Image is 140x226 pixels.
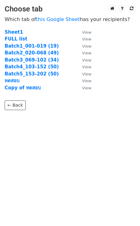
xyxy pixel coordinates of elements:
small: View [82,72,91,76]
a: Batch2_020-068 (49) [5,50,59,56]
small: View [82,44,91,49]
a: View [76,29,91,35]
a: FULL list [5,36,27,42]
a: View [76,78,91,83]
a: View [76,43,91,49]
small: View [82,65,91,69]
h3: Choose tab [5,5,135,14]
a: Batch4_103-152 (50) [5,64,59,70]
a: Batch5_153-202 (50) [5,71,59,77]
a: Batch3_069-102 (34) [5,57,59,63]
a: ทดสอบ [5,78,20,83]
small: View [82,79,91,83]
small: View [82,51,91,55]
a: View [76,64,91,70]
a: View [76,50,91,56]
a: this Google Sheet [36,16,80,22]
a: ← Back [5,100,26,110]
p: Which tab of has your recipients? [5,16,135,23]
a: View [76,71,91,77]
a: View [76,85,91,91]
a: View [76,36,91,42]
a: View [76,57,91,63]
small: View [82,30,91,35]
a: Batch1_001-019 (19) [5,43,59,49]
a: Copy of ทดสอบ [5,85,41,91]
a: Sheet1 [5,29,23,35]
small: View [82,58,91,62]
small: View [82,86,91,90]
small: View [82,37,91,41]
